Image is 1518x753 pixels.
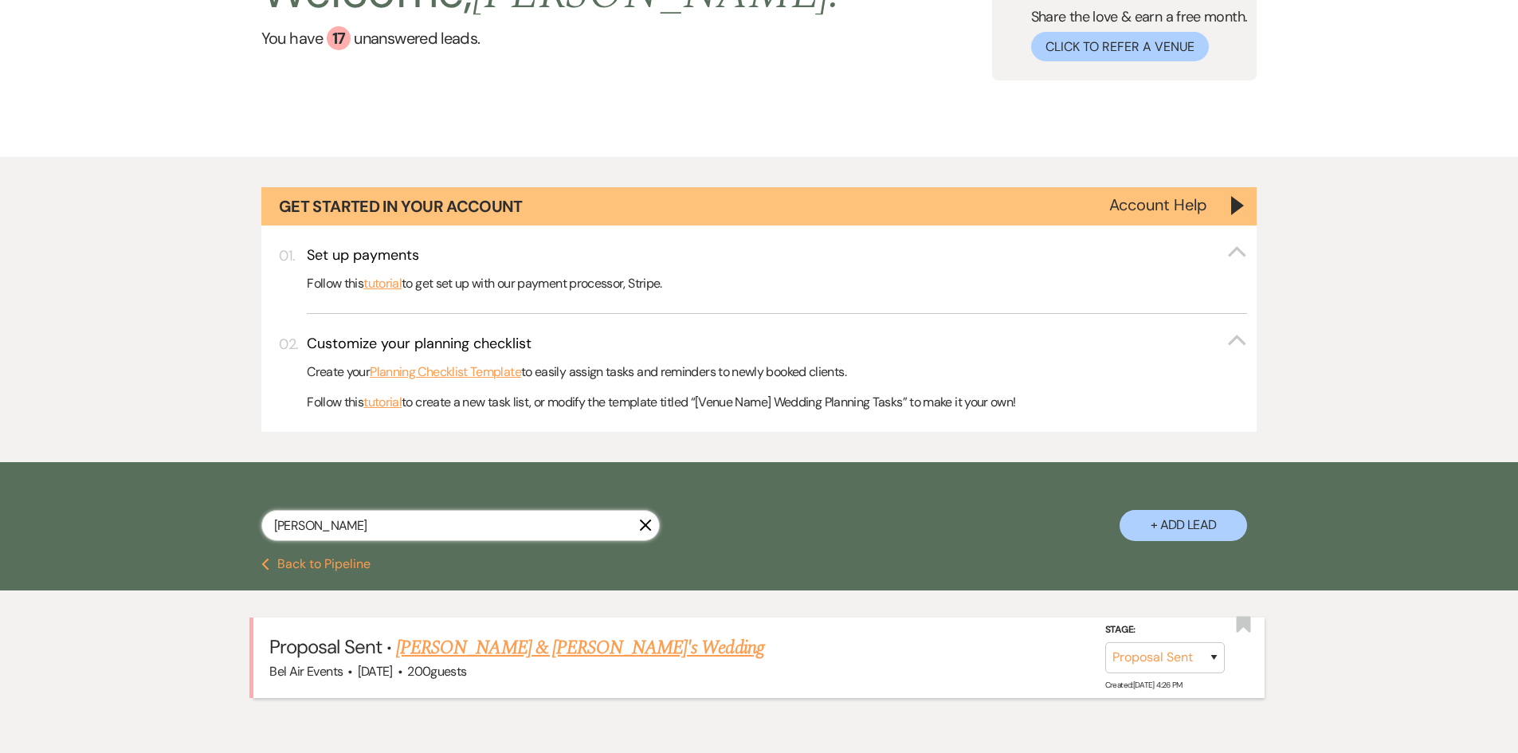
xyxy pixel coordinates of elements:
[358,663,393,680] span: [DATE]
[307,273,1247,294] p: Follow this to get set up with our payment processor, Stripe.
[269,663,343,680] span: Bel Air Events
[279,195,523,218] h1: Get Started in Your Account
[307,245,419,265] h3: Set up payments
[261,26,841,50] a: You have 17 unanswered leads.
[261,558,371,571] button: Back to Pipeline
[307,334,1247,354] button: Customize your planning checklist
[363,392,402,413] a: tutorial
[1105,622,1225,639] label: Stage:
[269,634,382,659] span: Proposal Sent
[327,26,351,50] div: 17
[1109,197,1207,213] button: Account Help
[261,510,660,541] input: Search by name, event date, email address or phone number
[307,362,1247,382] p: Create your to easily assign tasks and reminders to newly booked clients.
[396,633,764,662] a: [PERSON_NAME] & [PERSON_NAME]'s Wedding
[1120,510,1247,541] button: + Add Lead
[1031,32,1209,61] button: Click to Refer a Venue
[1105,680,1183,690] span: Created: [DATE] 4:26 PM
[407,663,466,680] span: 200 guests
[307,334,531,354] h3: Customize your planning checklist
[307,392,1247,413] p: Follow this to create a new task list, or modify the template titled “[Venue Name] Wedding Planni...
[363,273,402,294] a: tutorial
[307,245,1247,265] button: Set up payments
[370,362,521,382] a: Planning Checklist Template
